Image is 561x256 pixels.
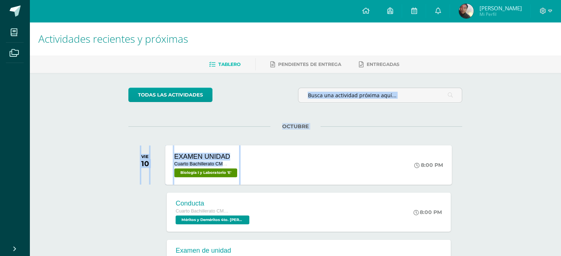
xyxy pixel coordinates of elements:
[298,88,462,102] input: Busca una actividad próxima aquí...
[367,62,399,67] span: Entregadas
[174,168,238,177] span: Biología I y Laboratorio 'E'
[218,62,240,67] span: Tablero
[270,123,321,130] span: OCTUBRE
[415,162,443,168] div: 8:00 PM
[359,59,399,70] a: Entregadas
[270,59,341,70] a: Pendientes de entrega
[176,247,231,255] div: Examen de unidad
[479,11,522,17] span: Mi Perfil
[176,215,249,224] span: Méritos y Deméritos 4to. Bach. en CCLL. "E" 'E'
[128,88,212,102] a: todas las Actividades
[209,59,240,70] a: Tablero
[174,152,239,160] div: EXAMEN UNIDAD
[141,154,149,159] div: VIE
[141,159,149,168] div: 10
[176,208,231,214] span: Cuarto Bachillerato CMP Bachillerato en CCLL con Orientación en Computación
[176,200,251,207] div: Conducta
[479,4,522,12] span: [PERSON_NAME]
[413,209,442,215] div: 8:00 PM
[459,4,474,18] img: 56fe14e4749bd968e18fba233df9ea39.png
[174,161,231,166] span: Cuarto Bachillerato CMP Bachillerato en CCLL con Orientación en Computación
[38,32,188,46] span: Actividades recientes y próximas
[278,62,341,67] span: Pendientes de entrega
